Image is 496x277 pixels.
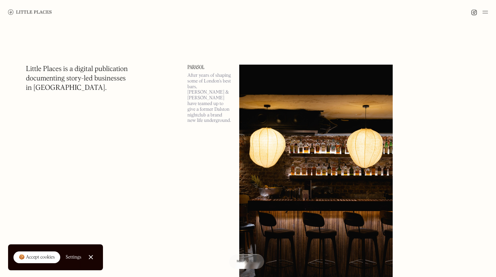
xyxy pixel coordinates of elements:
a: 🍪 Accept cookies [13,251,60,264]
p: After years of shaping some of London’s best bars, [PERSON_NAME] & [PERSON_NAME] have teamed up t... [187,73,231,124]
a: Close Cookie Popup [84,250,98,264]
a: Settings [66,250,81,265]
span: Map view [237,259,256,263]
div: 🍪 Accept cookies [19,254,55,261]
div: Settings [66,255,81,259]
a: Parasol [187,65,231,70]
h1: Little Places is a digital publication documenting story-led businesses in [GEOGRAPHIC_DATA]. [26,65,128,93]
a: Map view [229,254,264,269]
